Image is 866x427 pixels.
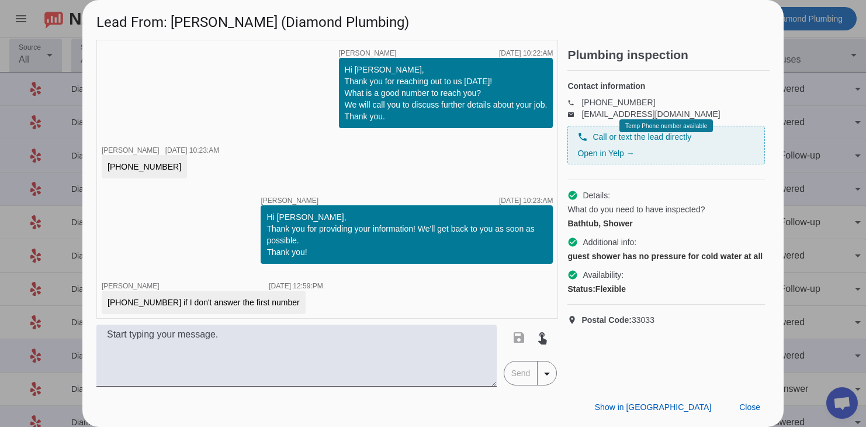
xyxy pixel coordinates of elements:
button: Close [730,397,770,418]
mat-icon: touch_app [535,330,549,345]
span: [PERSON_NAME] [102,146,160,154]
span: Call or text the lead directly [593,131,691,143]
strong: Status: [567,284,595,294]
div: Bathtub, Shower [567,218,765,229]
div: Hi [PERSON_NAME], Thank you for reaching out to us [DATE]! What is a good number to reach you? We... [345,64,548,122]
h4: Contact information [567,80,765,92]
span: Details: [583,190,610,201]
span: Additional info: [583,236,636,248]
span: 33033 [581,314,654,326]
div: [DATE] 10:23:AM [165,147,219,154]
span: Temp Phone number available [625,123,707,129]
div: [DATE] 10:23:AM [499,197,553,204]
div: [DATE] 12:59:PM [269,283,323,290]
span: [PERSON_NAME] [102,282,160,290]
div: [PHONE_NUMBER] [108,161,181,173]
a: [PHONE_NUMBER] [581,98,655,107]
span: [PERSON_NAME] [261,197,318,204]
mat-icon: check_circle [567,237,578,247]
span: Close [739,402,760,412]
span: [PERSON_NAME] [339,50,397,57]
div: [DATE] 10:22:AM [499,50,553,57]
mat-icon: check_circle [567,270,578,280]
span: What do you need to have inspected? [567,204,705,215]
div: [PHONE_NUMBER] if I don't answer the first number [108,297,300,308]
span: Availability: [583,269,623,281]
a: Open in Yelp → [577,149,634,158]
mat-icon: check_circle [567,190,578,201]
button: Show in [GEOGRAPHIC_DATA] [586,397,720,418]
mat-icon: arrow_drop_down [540,367,554,381]
a: [EMAIL_ADDRESS][DOMAIN_NAME] [581,109,720,119]
mat-icon: phone [577,132,588,142]
h2: Plumbing inspection [567,49,770,61]
strong: Postal Code: [581,315,632,325]
mat-icon: phone [567,99,581,105]
mat-icon: location_on [567,315,581,325]
div: Hi [PERSON_NAME], Thank you for providing your information! We'll get back to you as soon as poss... [266,211,547,258]
div: Flexible [567,283,765,295]
span: Show in [GEOGRAPHIC_DATA] [595,402,711,412]
mat-icon: email [567,111,581,117]
div: guest shower has no pressure for cold water at all [567,250,765,262]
